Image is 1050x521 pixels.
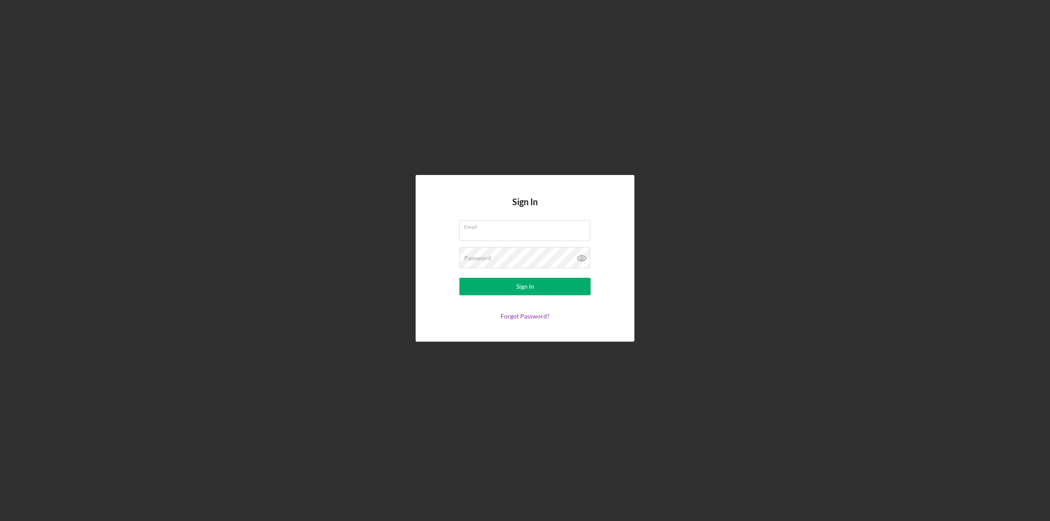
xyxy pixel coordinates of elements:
[464,220,590,230] label: Email
[500,312,549,320] a: Forgot Password?
[512,197,538,220] h4: Sign In
[464,255,491,262] label: Password
[516,278,534,295] div: Sign In
[459,278,591,295] button: Sign In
